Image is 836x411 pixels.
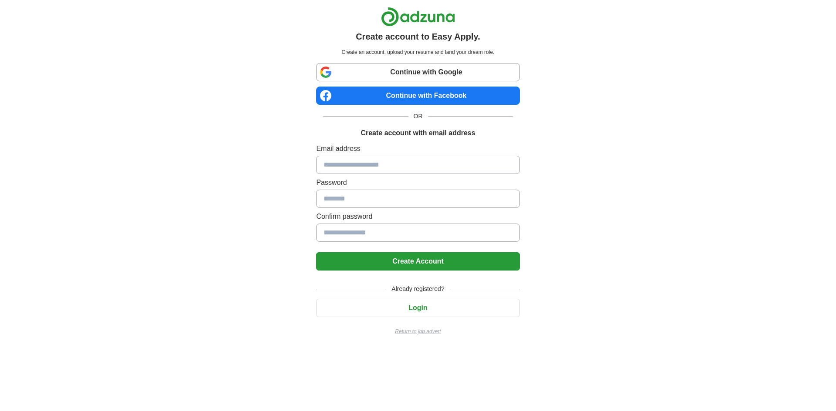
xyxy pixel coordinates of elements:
[408,112,428,121] span: OR
[318,48,518,56] p: Create an account, upload your resume and land your dream role.
[386,284,449,294] span: Already registered?
[316,327,519,335] a: Return to job advert
[316,304,519,311] a: Login
[316,177,519,188] label: Password
[361,128,475,138] h1: Create account with email address
[316,252,519,271] button: Create Account
[381,7,455,27] img: Adzuna logo
[316,211,519,222] label: Confirm password
[316,299,519,317] button: Login
[316,144,519,154] label: Email address
[316,87,519,105] a: Continue with Facebook
[356,30,480,43] h1: Create account to Easy Apply.
[316,63,519,81] a: Continue with Google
